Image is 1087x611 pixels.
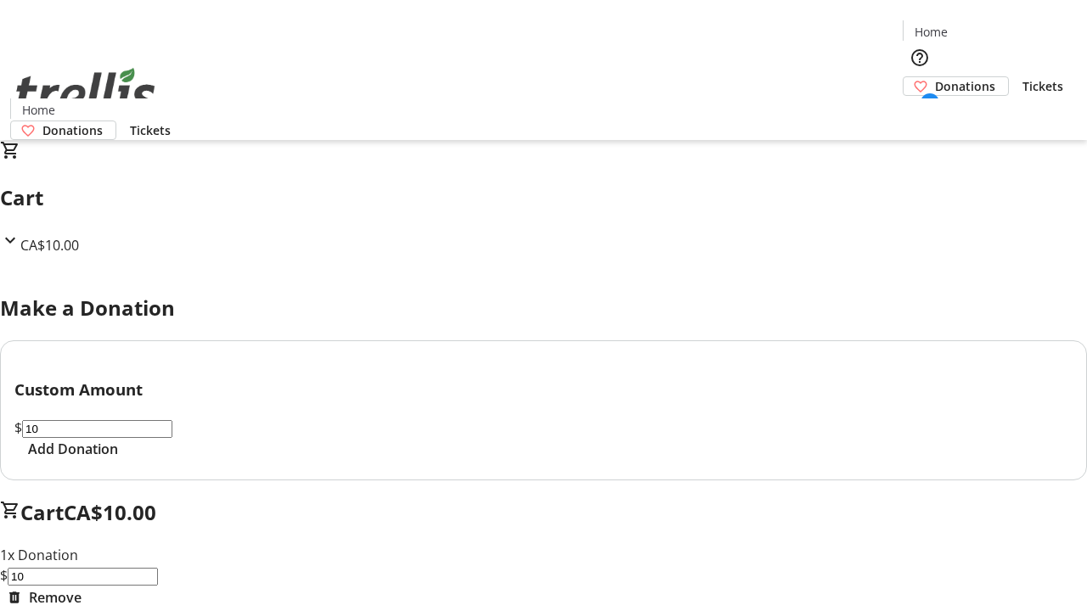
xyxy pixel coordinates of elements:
span: Home [22,101,55,119]
input: Donation Amount [22,420,172,438]
button: Help [903,41,937,75]
span: CA$10.00 [64,498,156,526]
a: Tickets [1009,77,1077,95]
a: Home [904,23,958,41]
span: Donations [42,121,103,139]
img: Orient E2E Organization FpTSwFFZlG's Logo [10,49,161,134]
h3: Custom Amount [14,378,1073,401]
button: Add Donation [14,439,132,459]
button: Cart [903,96,937,130]
input: Donation Amount [8,568,158,586]
a: Donations [903,76,1009,96]
span: Tickets [1022,77,1063,95]
a: Home [11,101,65,119]
span: CA$10.00 [20,236,79,255]
span: Donations [935,77,995,95]
span: $ [14,418,22,437]
a: Tickets [116,121,184,139]
span: Remove [29,587,82,608]
span: Home [915,23,948,41]
span: Add Donation [28,439,118,459]
a: Donations [10,121,116,140]
span: Tickets [130,121,171,139]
